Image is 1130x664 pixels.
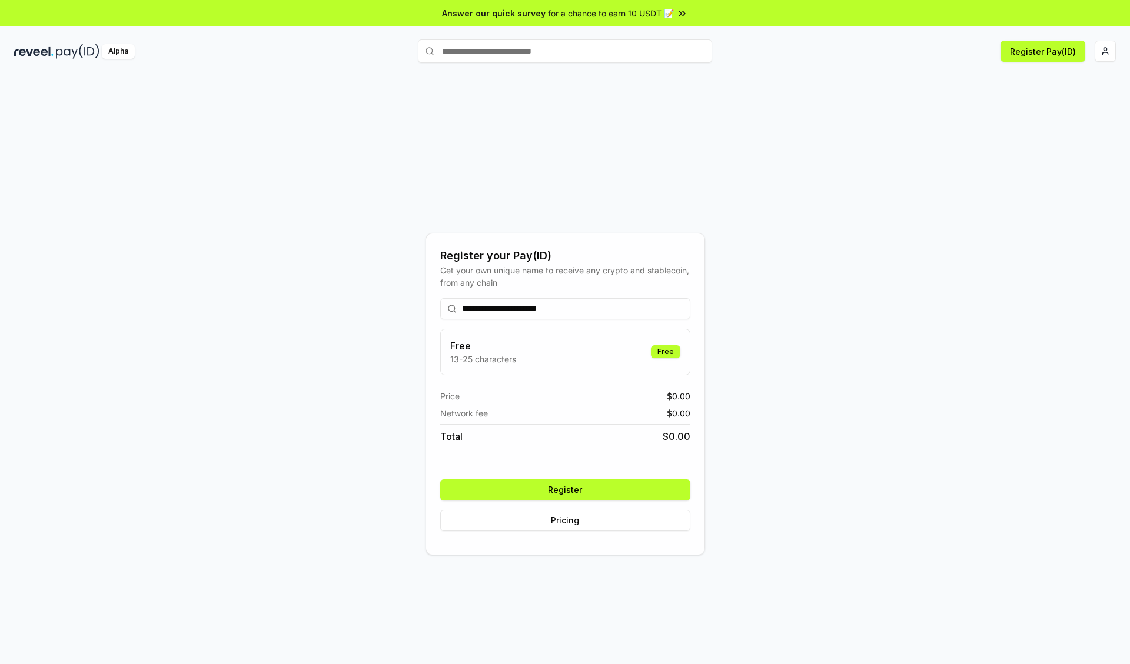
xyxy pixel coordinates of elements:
[450,353,516,365] p: 13-25 characters
[1001,41,1085,62] button: Register Pay(ID)
[663,429,690,443] span: $ 0.00
[14,44,54,59] img: reveel_dark
[440,390,460,402] span: Price
[440,264,690,289] div: Get your own unique name to receive any crypto and stablecoin, from any chain
[442,7,546,19] span: Answer our quick survey
[667,390,690,402] span: $ 0.00
[440,248,690,264] div: Register your Pay(ID)
[56,44,99,59] img: pay_id
[102,44,135,59] div: Alpha
[440,479,690,500] button: Register
[651,345,680,358] div: Free
[440,510,690,531] button: Pricing
[440,407,488,419] span: Network fee
[440,429,463,443] span: Total
[450,339,516,353] h3: Free
[667,407,690,419] span: $ 0.00
[548,7,674,19] span: for a chance to earn 10 USDT 📝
